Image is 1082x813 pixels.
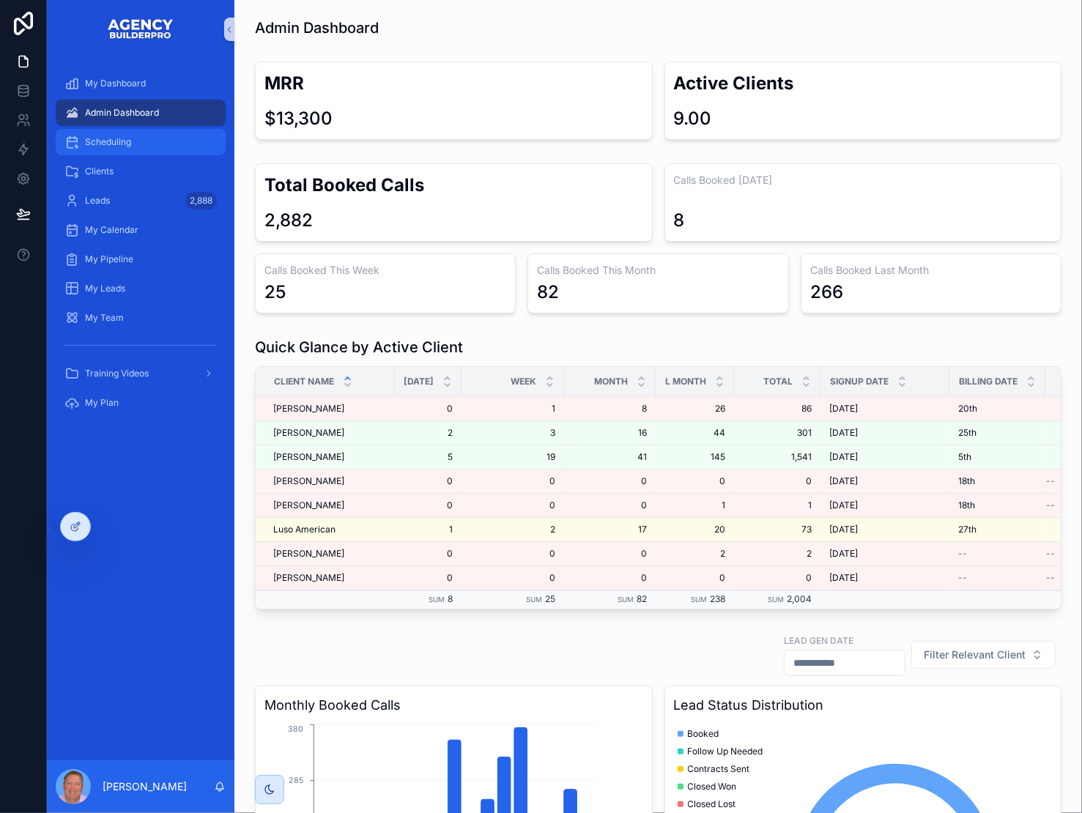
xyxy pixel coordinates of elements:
a: [PERSON_NAME] [273,500,385,511]
span: [PERSON_NAME] [273,548,344,560]
span: -- [1046,572,1055,584]
h3: Calls Booked Last Month [810,263,1052,278]
span: L Month [665,376,706,387]
a: 0 [470,500,555,511]
span: [PERSON_NAME] [273,427,344,439]
a: [DATE] [829,500,941,511]
span: [DATE] [829,451,858,463]
div: 25 [264,281,286,304]
a: 16 [573,427,647,439]
div: 2,882 [264,209,313,232]
label: Lead Gen Date [784,634,853,647]
span: Luso American [273,524,336,535]
a: 0 [573,500,647,511]
a: 0 [403,403,453,415]
h3: Calls Booked This Week [264,263,506,278]
h2: Total Booked Calls [264,173,643,197]
a: [DATE] [829,475,941,487]
span: 20th [958,403,977,415]
h3: Lead Status Distribution [674,695,1053,716]
span: My Plan [85,397,119,409]
span: 26 [664,403,725,415]
span: 86 [743,403,812,415]
div: 2,888 [185,192,217,209]
a: 25th [958,427,1037,439]
a: [PERSON_NAME] [273,427,385,439]
a: 3 [470,427,555,439]
span: 1 [403,524,453,535]
h3: Calls Booked [DATE] [674,173,1053,188]
a: 0 [403,475,453,487]
div: $13,300 [264,107,333,130]
span: Client Name [274,376,334,387]
span: Admin Dashboard [85,107,159,119]
span: Closed Lost [688,798,736,810]
a: Clients [56,158,226,185]
span: [PERSON_NAME] [273,500,344,511]
a: 2 [470,524,555,535]
div: 8 [674,209,685,232]
a: 0 [403,500,453,511]
a: 2 [664,548,725,560]
span: 2,004 [787,593,812,604]
a: 1,541 [743,451,812,463]
span: -- [958,548,967,560]
span: 0 [470,572,555,584]
span: Follow Up Needed [688,746,763,757]
a: 73 [743,524,812,535]
span: 145 [664,451,725,463]
span: -- [1046,475,1055,487]
a: [DATE] [829,524,941,535]
a: Luso American [273,524,385,535]
span: 20 [664,524,725,535]
a: 0 [470,548,555,560]
a: 27th [958,524,1037,535]
a: [DATE] [829,403,941,415]
a: 18th [958,475,1037,487]
span: Training Videos [85,368,149,379]
span: 0 [664,572,725,584]
a: My Pipeline [56,246,226,272]
span: [DATE] [829,427,858,439]
a: Leads2,888 [56,188,226,214]
a: 44 [664,427,725,439]
a: 19 [470,451,555,463]
a: 5 [403,451,453,463]
a: 301 [743,427,812,439]
span: 2 [403,427,453,439]
span: -- [1046,500,1055,511]
span: Scheduling [85,136,131,148]
a: [PERSON_NAME] [273,548,385,560]
a: 2 [743,548,812,560]
a: My Plan [56,390,226,416]
a: 0 [403,572,453,584]
span: [DATE] [829,548,858,560]
span: Booked [688,728,719,740]
span: 18th [958,475,975,487]
small: Sum [526,595,542,604]
span: 238 [710,593,725,604]
tspan: 285 [289,776,303,786]
span: [PERSON_NAME] [273,451,344,463]
a: 20th [958,403,1037,415]
span: -- [1046,548,1055,560]
span: 1 [470,403,555,415]
a: -- [958,572,1037,584]
span: 0 [743,475,812,487]
span: 25 [545,593,555,604]
a: [PERSON_NAME] [273,451,385,463]
span: 0 [573,475,647,487]
a: [DATE] [829,548,941,560]
span: 8 [573,403,647,415]
span: Signup Date [830,376,889,387]
span: Month [594,376,628,387]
